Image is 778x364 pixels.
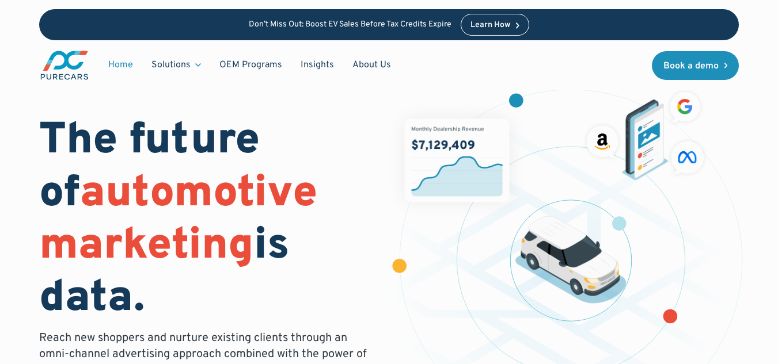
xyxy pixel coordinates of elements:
[39,116,375,325] h1: The future of is data.
[210,54,291,76] a: OEM Programs
[405,119,510,202] img: chart showing monthly dealership revenue of $7m
[39,49,90,81] a: main
[99,54,142,76] a: Home
[343,54,400,76] a: About Us
[291,54,343,76] a: Insights
[515,216,627,303] img: illustration of a vehicle
[652,51,739,80] a: Book a demo
[663,62,719,71] div: Book a demo
[249,20,451,30] p: Don’t Miss Out: Boost EV Sales Before Tax Credits Expire
[142,54,210,76] div: Solutions
[151,59,191,71] div: Solutions
[582,87,708,180] img: ads on social media and advertising partners
[39,167,317,274] span: automotive marketing
[461,14,529,36] a: Learn How
[39,49,90,81] img: purecars logo
[470,21,510,29] div: Learn How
